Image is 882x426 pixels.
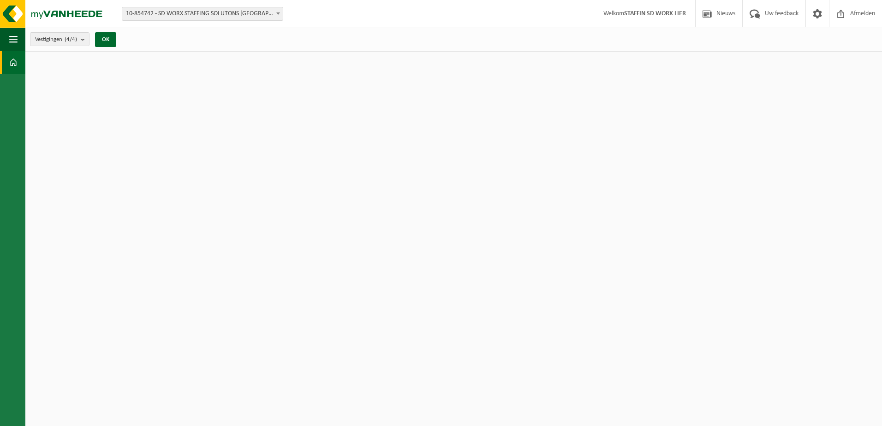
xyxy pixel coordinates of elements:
strong: STAFFIN SD WORX LIER [624,10,686,17]
count: (4/4) [65,36,77,42]
span: 10-854742 - SD WORX STAFFING SOLUTONS NV - ANTWERPEN [122,7,283,21]
button: Vestigingen(4/4) [30,32,89,46]
span: Vestigingen [35,33,77,47]
button: OK [95,32,116,47]
span: 10-854742 - SD WORX STAFFING SOLUTONS NV - ANTWERPEN [122,7,283,20]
